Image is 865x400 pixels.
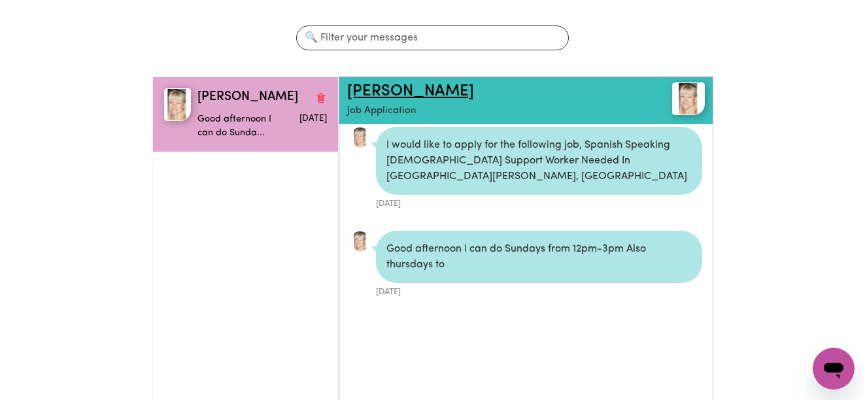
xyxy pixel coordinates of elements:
p: Job Application [347,104,645,119]
a: [PERSON_NAME] [347,84,474,99]
input: 🔍 Filter your messages [296,25,569,50]
img: View Donna W's profile [672,82,705,115]
div: I would like to apply for the following job, Spanish Speaking [DEMOGRAPHIC_DATA] Support Worker N... [376,127,702,195]
iframe: Button to launch messaging window [813,348,855,390]
img: 18DAFE93C65F7F05B8436B94C399BDE2_avatar_blob [350,231,371,252]
img: Donna W [164,88,192,121]
p: Good afternoon I can do Sunda... [197,112,284,141]
span: Message sent on September 4, 2025 [299,114,327,123]
button: Donna W[PERSON_NAME]Delete conversationGood afternoon I can do Sunda...Message sent on September ... [153,77,339,152]
div: [DATE] [376,195,702,210]
div: Good afternoon I can do Sundays from 12pm-3pm Also thursdays to [376,231,702,283]
button: Delete conversation [315,89,327,106]
div: [DATE] [376,283,702,298]
a: Donna W [645,82,704,115]
span: [PERSON_NAME] [197,88,298,107]
a: View Donna W's profile [350,231,371,252]
img: 18DAFE93C65F7F05B8436B94C399BDE2_avatar_blob [350,127,371,148]
a: View Donna W's profile [350,127,371,148]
